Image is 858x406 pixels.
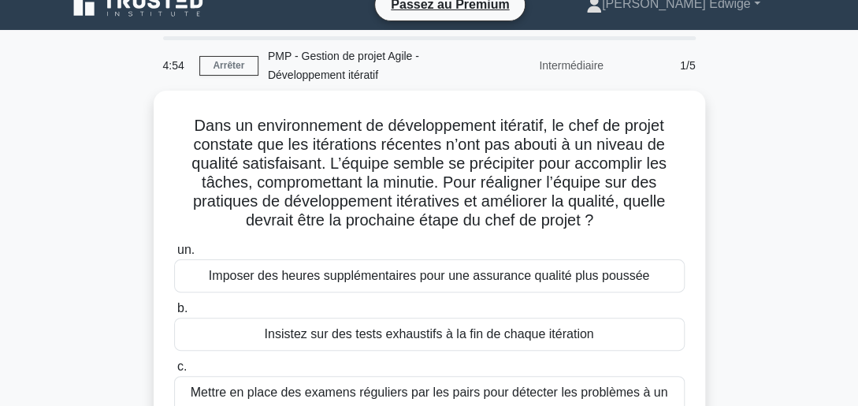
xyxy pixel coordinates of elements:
a: Arrêter [199,56,258,76]
span: c. [177,359,187,373]
div: PMP - Gestion de projet Agile - Développement itératif [258,40,475,91]
font: Dans un environnement de développement itératif, le chef de projet constate que les itérations ré... [191,117,667,229]
div: 1/5 [613,50,705,81]
span: un. [177,243,195,256]
span: b. [177,301,188,315]
div: Imposer des heures supplémentaires pour une assurance qualité plus poussée [174,259,685,292]
div: Intermédiaire [475,50,613,81]
div: Insistez sur des tests exhaustifs à la fin de chaque itération [174,318,685,351]
div: 4:54 [154,50,199,81]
